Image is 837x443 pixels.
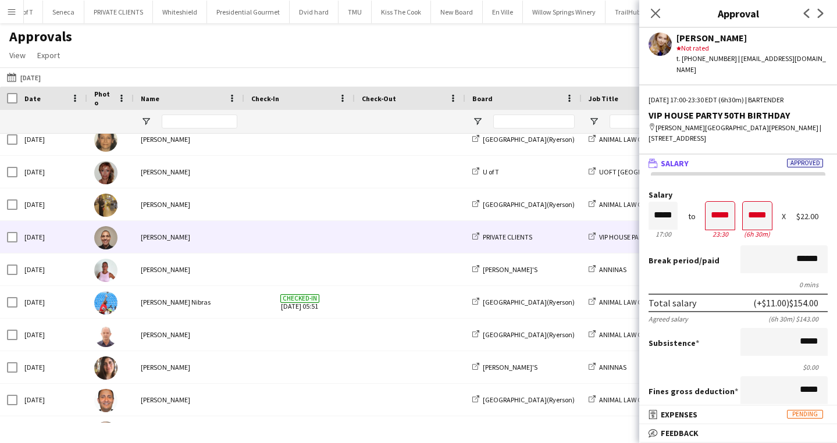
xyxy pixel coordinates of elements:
div: [DATE] [17,286,87,318]
div: X [782,212,786,221]
span: Board [472,94,493,103]
span: [GEOGRAPHIC_DATA](Ryerson) [483,135,575,144]
span: ANIMAL LAW CONFERENCE--DCC/ENG [599,298,710,306]
button: [DATE] [5,70,43,84]
span: Break period [649,255,699,266]
img: Paola Castelblanco [94,194,117,217]
div: [PERSON_NAME] [134,384,244,416]
button: TMU [339,1,372,23]
a: Export [33,48,65,63]
button: Open Filter Menu [589,116,599,127]
label: Salary [649,191,828,199]
div: Not rated [676,43,828,53]
a: [GEOGRAPHIC_DATA](Ryerson) [472,200,575,209]
div: 6h 30m [743,230,772,238]
div: [PERSON_NAME] [134,221,244,253]
span: Pending [787,410,823,419]
div: 23:30 [706,230,735,238]
mat-expansion-panel-header: ExpensesPending [639,406,837,423]
button: U of T [8,1,43,23]
span: ANIMAL LAW CONFERENCE--DCC/ENG [599,135,710,144]
span: Job Title [589,94,618,103]
a: [GEOGRAPHIC_DATA](Ryerson) [472,395,575,404]
span: View [9,50,26,60]
span: Feedback [661,428,699,438]
div: Total salary [649,297,696,309]
span: [PERSON_NAME]'S [483,363,537,371]
span: Photo [94,90,113,107]
div: [DATE] [17,123,87,155]
div: [DATE] [17,188,87,220]
div: $0.00 [649,363,828,371]
div: [PERSON_NAME] [676,33,828,43]
span: U of T [483,167,499,176]
span: UOFT [GEOGRAPHIC_DATA] [599,167,682,176]
label: Fines gross deduction [649,386,738,396]
div: (6h 30m) $143.00 [768,315,828,323]
div: [DATE] [17,351,87,383]
div: 0 mins [649,280,828,289]
span: Check-Out [362,94,396,103]
img: Carlos Rodriguez [94,389,117,412]
span: [GEOGRAPHIC_DATA](Ryerson) [483,298,575,306]
span: [GEOGRAPHIC_DATA](Ryerson) [483,200,575,209]
a: ANIMAL LAW CONFERENCE--DCC/ENG [589,298,710,306]
div: to [688,212,696,221]
span: ANIMAL LAW CONFERENCE--DCC/ENG [599,395,710,404]
img: Robin Lewko [94,226,117,249]
button: TrailHub [606,1,650,23]
span: ANIMAL LAW CONFERENCE--DCC/ENG [599,200,710,209]
span: ANINNAS [599,363,626,371]
img: Claudia Forero [94,128,117,152]
img: Vicky Stimac [94,259,117,282]
a: [GEOGRAPHIC_DATA](Ryerson) [472,298,575,306]
span: PRIVATE CLIENTS [483,233,532,241]
label: /paid [649,255,720,266]
div: [PERSON_NAME] [134,319,244,351]
a: VIP HOUSE PARTY 50TH BIRTHDAY [589,233,697,241]
button: Dvid hard [290,1,339,23]
span: ANIMAL LAW CONFERENCE--DCC/ENG [599,330,710,339]
button: Kiss The Cook [372,1,431,23]
span: [GEOGRAPHIC_DATA](Ryerson) [483,330,575,339]
a: [GEOGRAPHIC_DATA](Ryerson) [472,330,575,339]
a: View [5,48,30,63]
span: Check-In [251,94,279,103]
input: Name Filter Input [162,115,237,128]
div: [PERSON_NAME] [134,123,244,155]
div: Agreed salary [649,315,688,323]
button: Seneca [43,1,84,23]
div: [PERSON_NAME] [134,188,244,220]
mat-expansion-panel-header: SalaryApproved [639,155,837,172]
label: Subsistence [649,338,699,348]
span: Approved [787,159,823,167]
input: Board Filter Input [493,115,575,128]
div: [PERSON_NAME][GEOGRAPHIC_DATA][PERSON_NAME] | [STREET_ADDRESS] [649,123,828,144]
a: ANIMAL LAW CONFERENCE--DCC/ENG [589,395,710,404]
div: [DATE] [17,384,87,416]
span: Checked-in [280,294,319,303]
a: ANINNAS [589,363,626,371]
a: [PERSON_NAME]'S [472,363,537,371]
a: [PERSON_NAME]'S [472,265,537,274]
input: Job Title Filter Input [610,115,691,128]
div: [PERSON_NAME] [134,156,244,188]
span: VIP HOUSE PARTY 50TH BIRTHDAY [599,233,697,241]
span: [GEOGRAPHIC_DATA](Ryerson) [483,395,575,404]
span: Date [24,94,41,103]
a: PRIVATE CLIENTS [472,233,532,241]
button: New Board [431,1,483,23]
button: Open Filter Menu [472,116,483,127]
img: Walfrido Mesa [94,324,117,347]
span: ANNINAS [599,265,626,274]
span: [PERSON_NAME]'S [483,265,537,274]
button: Presidential Gourmet [207,1,290,23]
button: Open Filter Menu [141,116,151,127]
img: irene morava [94,161,117,184]
span: [DATE] 05:51 [251,286,348,318]
div: [DATE] [17,221,87,253]
div: (+$11.00) $154.00 [753,297,818,309]
div: [DATE] [17,319,87,351]
div: [PERSON_NAME] Nibras [134,286,244,318]
img: Nibras halawani Nibras [94,291,117,315]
